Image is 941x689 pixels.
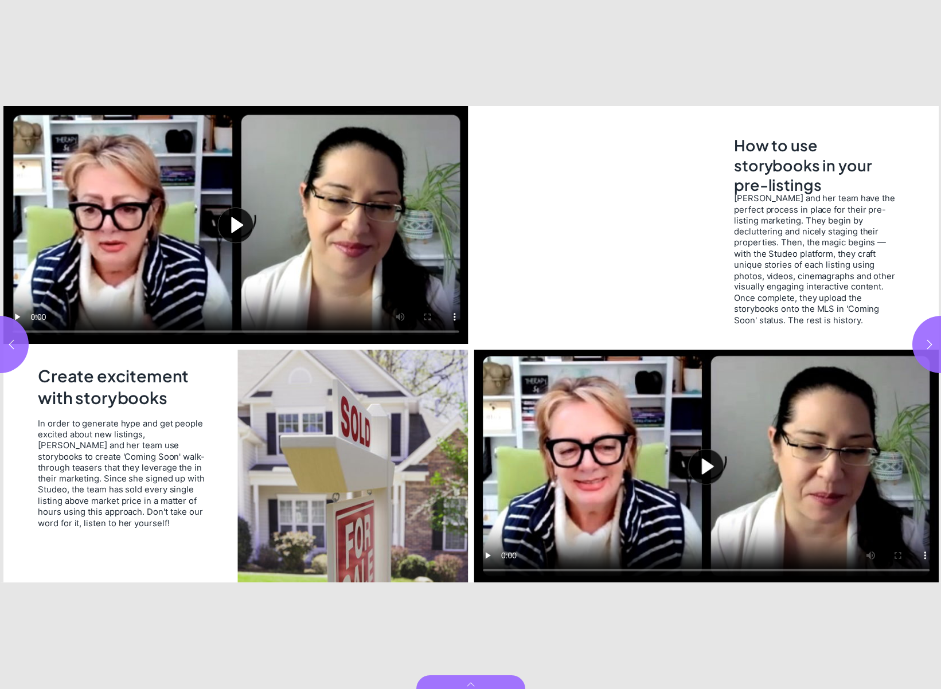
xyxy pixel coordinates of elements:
h2: How to use storybooks in your pre-listings [734,135,904,183]
span: [PERSON_NAME] and her team have the perfect process in place for their pre-listing marketing. The... [734,193,901,325]
section: Page 5 [471,106,941,582]
section: Page 4 [1,106,471,582]
span: In order to generate hype and get people excited about new listings, [PERSON_NAME] and her team u... [38,418,211,529]
h2: Create excitement with storybooks [38,366,213,409]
